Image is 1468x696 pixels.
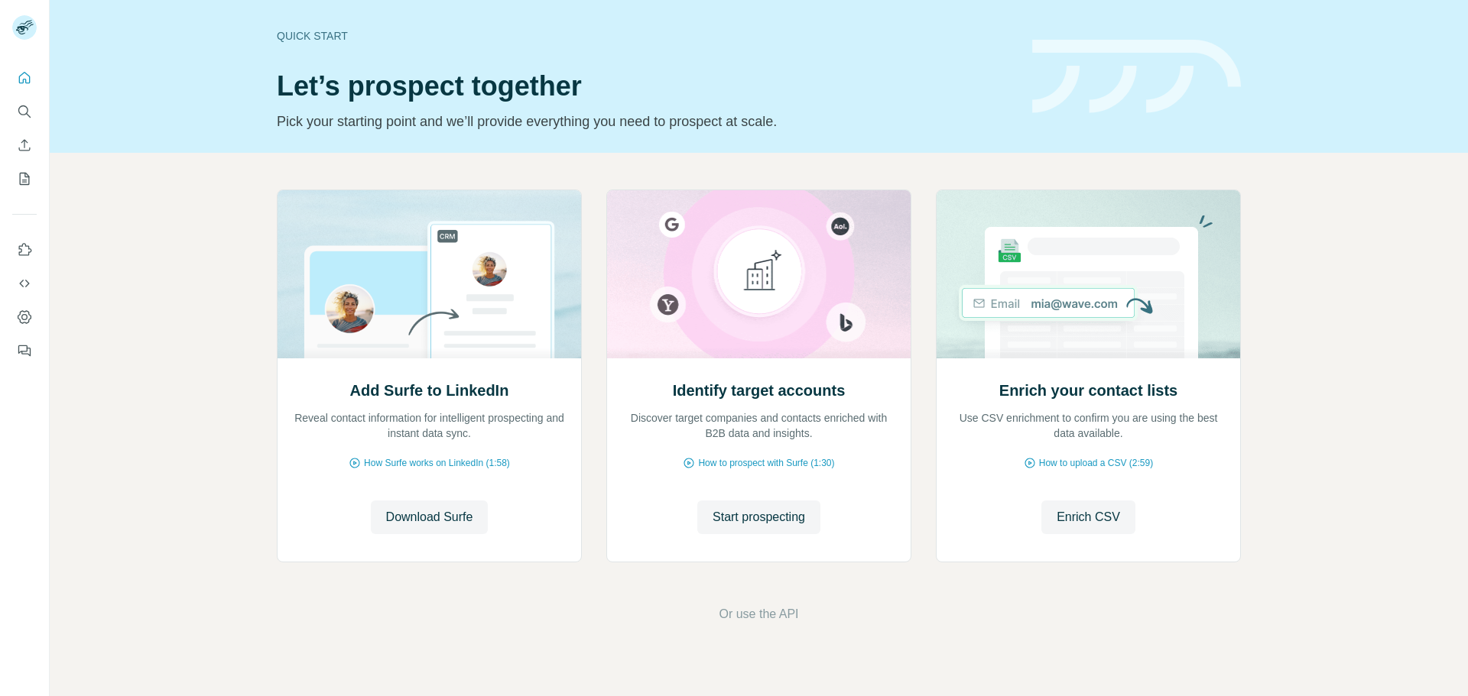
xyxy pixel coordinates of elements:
h2: Add Surfe to LinkedIn [350,380,509,401]
span: How Surfe works on LinkedIn (1:58) [364,456,510,470]
span: How to upload a CSV (2:59) [1039,456,1153,470]
button: Download Surfe [371,500,489,534]
button: My lists [12,165,37,193]
button: Search [12,98,37,125]
img: banner [1032,40,1241,114]
p: Discover target companies and contacts enriched with B2B data and insights. [622,410,895,441]
img: Identify target accounts [606,190,911,358]
p: Use CSV enrichment to confirm you are using the best data available. [952,410,1225,441]
button: Enrich CSV [1041,500,1135,534]
p: Pick your starting point and we’ll provide everything you need to prospect at scale. [277,111,1014,132]
img: Enrich your contact lists [936,190,1241,358]
button: Feedback [12,337,37,364]
h2: Identify target accounts [673,380,846,401]
span: Enrich CSV [1057,508,1120,526]
button: Or use the API [719,605,798,623]
button: Start prospecting [697,500,820,534]
button: Use Surfe on LinkedIn [12,236,37,264]
img: Add Surfe to LinkedIn [277,190,582,358]
span: Start prospecting [713,508,805,526]
button: Dashboard [12,303,37,331]
h1: Let’s prospect together [277,71,1014,102]
span: How to prospect with Surfe (1:30) [698,456,834,470]
div: Quick start [277,28,1014,44]
button: Quick start [12,64,37,92]
button: Use Surfe API [12,270,37,297]
span: Download Surfe [386,508,473,526]
p: Reveal contact information for intelligent prospecting and instant data sync. [293,410,566,441]
button: Enrich CSV [12,131,37,159]
h2: Enrich your contact lists [999,380,1177,401]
